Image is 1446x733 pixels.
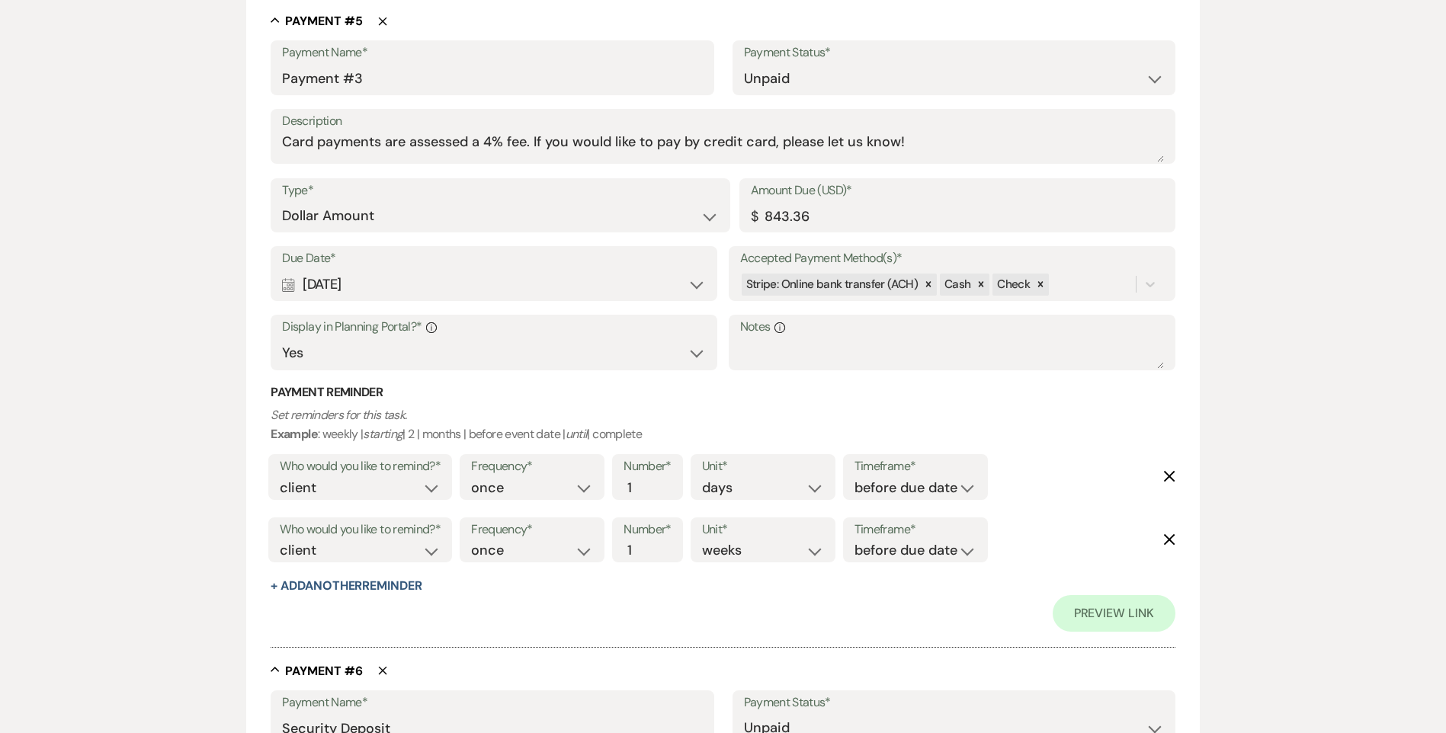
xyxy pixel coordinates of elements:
[282,270,706,299] div: [DATE]
[282,180,718,202] label: Type*
[363,426,402,442] i: starting
[1053,595,1175,632] a: Preview Link
[740,248,1164,270] label: Accepted Payment Method(s)*
[702,519,824,541] label: Unit*
[280,519,441,541] label: Who would you like to remind?*
[282,316,706,338] label: Display in Planning Portal?*
[746,277,918,292] span: Stripe: Online bank transfer (ACH)
[282,110,1163,133] label: Description
[271,13,363,28] button: Payment #5
[285,663,363,680] h5: Payment # 6
[944,277,970,292] span: Cash
[271,384,1175,401] h3: Payment Reminder
[471,519,593,541] label: Frequency*
[854,456,976,478] label: Timeframe*
[744,692,1164,714] label: Payment Status*
[271,407,406,423] i: Set reminders for this task.
[997,277,1030,292] span: Check
[854,519,976,541] label: Timeframe*
[271,580,422,592] button: + AddAnotherReminder
[282,692,702,714] label: Payment Name*
[271,663,363,678] button: Payment #6
[624,456,672,478] label: Number*
[566,426,588,442] i: until
[744,42,1164,64] label: Payment Status*
[624,519,672,541] label: Number*
[702,456,824,478] label: Unit*
[285,13,363,30] h5: Payment # 5
[271,405,1175,444] p: : weekly | | 2 | months | before event date | | complete
[282,248,706,270] label: Due Date*
[282,132,1163,162] textarea: Card payments are assessed a 4% fee. If you would like to pay by credit card, please let us know!
[282,42,702,64] label: Payment Name*
[740,316,1164,338] label: Notes
[471,456,593,478] label: Frequency*
[271,426,318,442] b: Example
[280,456,441,478] label: Who would you like to remind?*
[751,180,1164,202] label: Amount Due (USD)*
[751,206,758,227] div: $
